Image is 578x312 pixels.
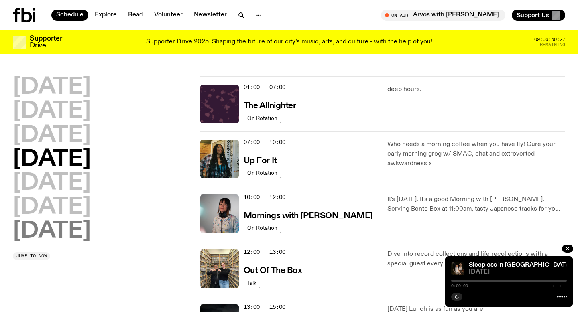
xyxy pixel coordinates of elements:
span: 10:00 - 12:00 [244,193,285,201]
button: [DATE] [13,76,91,99]
p: Supporter Drive 2025: Shaping the future of our city’s music, arts, and culture - with the help o... [146,38,432,46]
span: On Rotation [247,225,277,231]
button: [DATE] [13,220,91,243]
a: Volunteer [149,10,187,21]
h3: Out Of The Box [244,267,302,275]
a: Newsletter [189,10,232,21]
span: Remaining [540,43,565,47]
button: Jump to now [13,252,50,260]
span: -:--:-- [550,284,567,288]
a: Read [123,10,148,21]
button: [DATE] [13,100,91,123]
img: Ify - a Brown Skin girl with black braided twists, looking up to the side with her tongue stickin... [200,140,239,178]
a: The Allnighter [244,100,296,110]
h3: Mornings with [PERSON_NAME] [244,212,373,220]
p: Who needs a morning coffee when you have Ify! Cure your early morning grog w/ SMAC, chat and extr... [387,140,565,168]
span: 07:00 - 10:00 [244,138,285,146]
button: Support Us [512,10,565,21]
button: [DATE] [13,172,91,194]
button: [DATE] [13,124,91,147]
span: 09:06:50:27 [534,37,565,42]
span: On Rotation [247,115,277,121]
a: Schedule [51,10,88,21]
h3: The Allnighter [244,102,296,110]
span: 0:00:00 [451,284,468,288]
button: On AirArvos with [PERSON_NAME] [381,10,505,21]
span: Jump to now [16,254,47,258]
button: [DATE] [13,196,91,219]
a: On Rotation [244,168,281,178]
p: Dive into record collections and life recollections with a special guest every week [387,249,565,269]
a: On Rotation [244,223,281,233]
a: Mornings with [PERSON_NAME] [244,210,373,220]
img: Kana Frazer is smiling at the camera with her head tilted slightly to her left. She wears big bla... [200,194,239,233]
span: Talk [247,280,256,286]
a: On Rotation [244,113,281,123]
span: [DATE] [469,269,567,275]
a: Talk [244,278,260,288]
p: deep hours. [387,85,565,94]
a: Out Of The Box [244,265,302,275]
h3: Supporter Drive [30,35,62,49]
h3: Up For It [244,157,277,165]
button: [DATE] [13,148,91,171]
span: On Rotation [247,170,277,176]
a: Up For It [244,155,277,165]
span: 12:00 - 13:00 [244,248,285,256]
span: 01:00 - 07:00 [244,83,285,91]
a: Explore [90,10,122,21]
p: It's [DATE]. It's a good Morning with [PERSON_NAME]. Serving Bento Box at 11:00am, tasty Japanese... [387,194,565,214]
img: Marcus Whale is on the left, bent to his knees and arching back with a gleeful look his face He i... [451,262,464,275]
span: Support Us [517,12,549,19]
img: Matt and Kate stand in the music library and make a heart shape with one hand each. [200,249,239,288]
span: 13:00 - 15:00 [244,303,285,311]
